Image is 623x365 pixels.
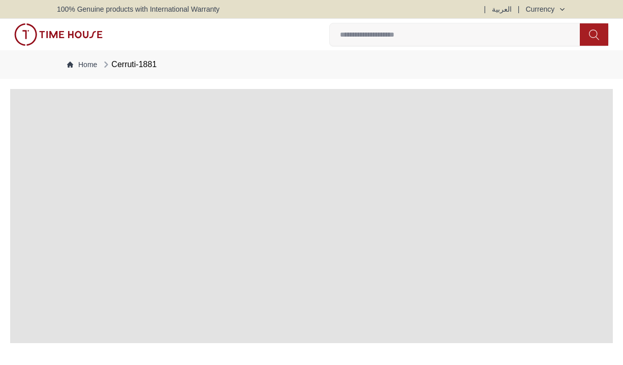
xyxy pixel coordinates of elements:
[525,4,558,14] div: Currency
[67,59,97,70] a: Home
[518,4,520,14] span: |
[484,4,486,14] span: |
[57,4,220,14] span: 100% Genuine products with International Warranty
[101,58,157,71] div: Cerruti-1881
[492,4,512,14] button: العربية
[57,50,566,79] nav: Breadcrumb
[14,23,103,46] img: ...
